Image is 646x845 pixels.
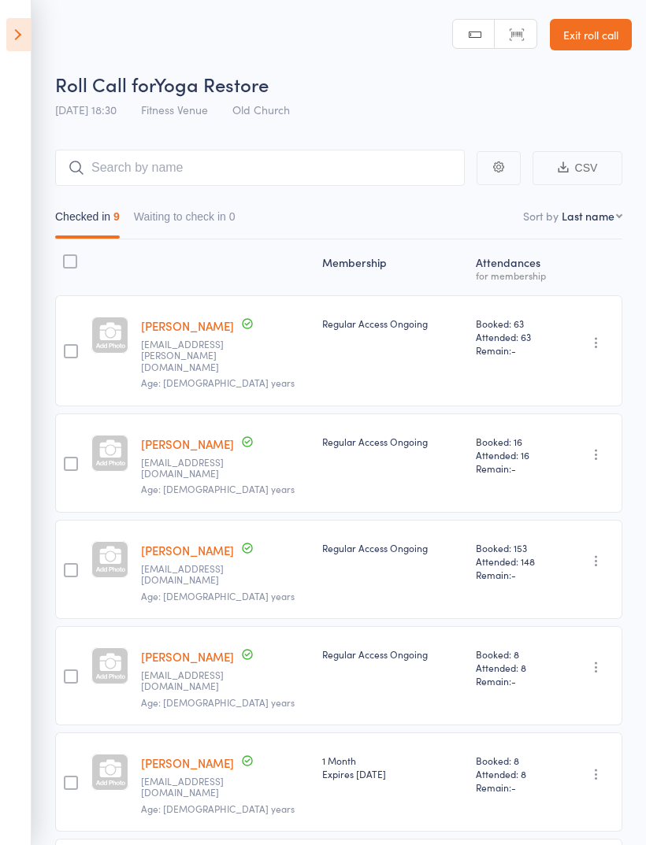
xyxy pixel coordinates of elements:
[476,647,553,661] span: Booked: 8
[476,330,553,343] span: Attended: 63
[316,246,470,288] div: Membership
[322,767,464,780] div: Expires [DATE]
[141,435,234,452] a: [PERSON_NAME]
[476,448,553,461] span: Attended: 16
[141,695,295,709] span: Age: [DEMOGRAPHIC_DATA] years
[141,317,234,334] a: [PERSON_NAME]
[141,589,295,602] span: Age: [DEMOGRAPHIC_DATA] years
[141,754,234,771] a: [PERSON_NAME]
[511,568,516,581] span: -
[322,541,464,554] div: Regular Access Ongoing
[533,151,622,185] button: CSV
[476,554,553,568] span: Attended: 148
[476,317,553,330] span: Booked: 63
[476,568,553,581] span: Remain:
[322,435,464,448] div: Regular Access Ongoing
[511,343,516,357] span: -
[141,563,243,586] small: Donnakellyhair@gmail.com
[322,317,464,330] div: Regular Access Ongoing
[55,202,120,239] button: Checked in9
[141,669,243,692] small: Zoelunardelli@gmail.com
[476,674,553,687] span: Remain:
[511,780,516,794] span: -
[511,461,516,475] span: -
[141,802,295,815] span: Age: [DEMOGRAPHIC_DATA] years
[476,270,553,280] div: for membership
[141,648,234,665] a: [PERSON_NAME]
[55,150,465,186] input: Search by name
[476,343,553,357] span: Remain:
[134,202,236,239] button: Waiting to check in0
[322,647,464,661] div: Regular Access Ongoing
[55,102,117,117] span: [DATE] 18:30
[523,208,559,224] label: Sort by
[141,339,243,372] small: Anika.boland@gmail.com
[55,71,154,97] span: Roll Call for
[476,767,553,780] span: Attended: 8
[141,542,234,558] a: [PERSON_NAME]
[229,210,236,223] div: 0
[476,461,553,475] span: Remain:
[476,780,553,794] span: Remain:
[550,19,632,50] a: Exit roll call
[322,754,464,780] div: 1 Month
[562,208,614,224] div: Last name
[113,210,120,223] div: 9
[476,661,553,674] span: Attended: 8
[476,541,553,554] span: Booked: 153
[511,674,516,687] span: -
[476,754,553,767] span: Booked: 8
[470,246,559,288] div: Atten­dances
[154,71,269,97] span: Yoga Restore
[141,482,295,495] span: Age: [DEMOGRAPHIC_DATA] years
[232,102,290,117] span: Old Church
[141,376,295,389] span: Age: [DEMOGRAPHIC_DATA] years
[476,435,553,448] span: Booked: 16
[141,457,243,480] small: jaderchiron@gmail.com
[141,102,208,117] span: Fitness Venue
[141,776,243,799] small: ca.olavec@gmail.com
